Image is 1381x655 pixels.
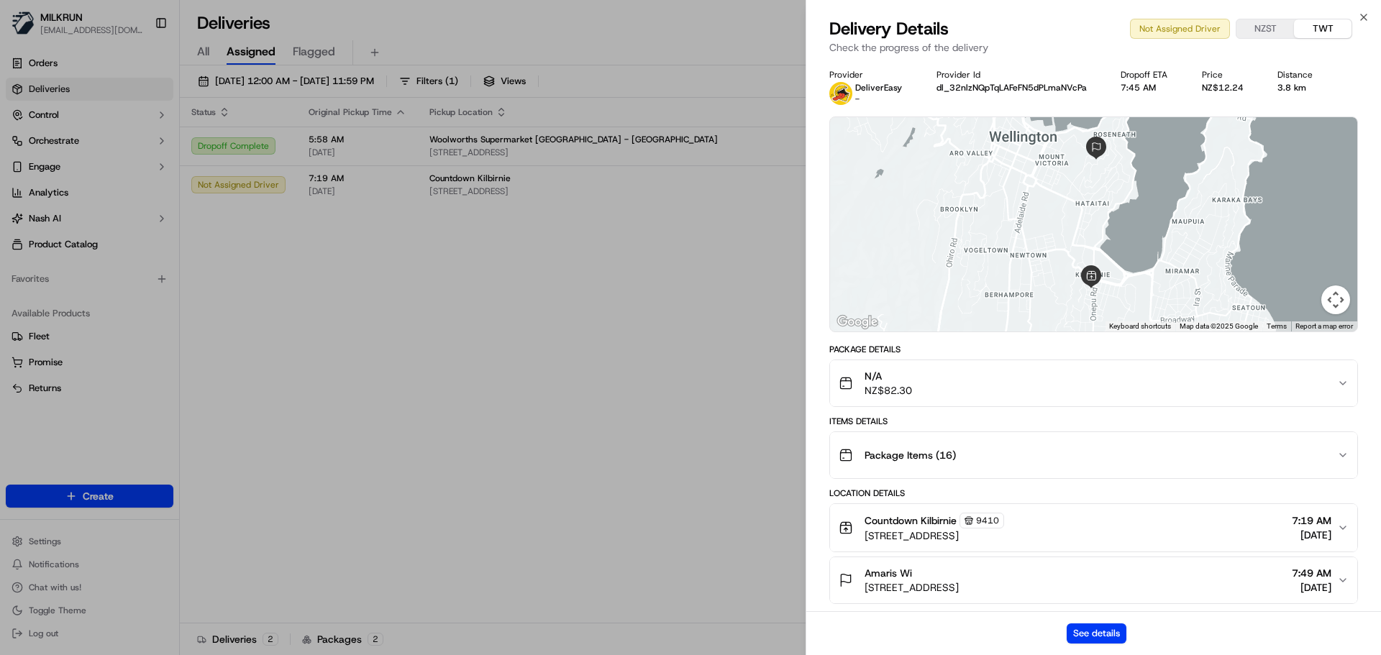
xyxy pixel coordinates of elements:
span: [DATE] [1292,528,1331,542]
button: Countdown Kilbirnie9410[STREET_ADDRESS]7:19 AM[DATE] [830,504,1357,551]
img: delivereasy_logo.png [829,82,852,105]
button: TWT [1294,19,1352,38]
div: Location Details [829,487,1358,499]
a: Report a map error [1295,322,1353,330]
div: Items Details [829,416,1358,427]
span: Amaris Wi [865,566,912,580]
span: NZ$82.30 [865,383,912,398]
a: Terms (opens in new tab) [1267,322,1287,330]
span: Package Items ( 16 ) [865,448,956,462]
div: Provider [829,69,913,81]
img: Google [834,313,881,331]
a: Open this area in Google Maps (opens a new window) [834,313,881,331]
span: [DATE] [1292,580,1331,595]
span: [STREET_ADDRESS] [865,580,959,595]
p: Check the progress of the delivery [829,40,1358,55]
span: 7:49 AM [1292,566,1331,580]
button: See details [1067,623,1126,643]
div: Distance [1277,69,1324,81]
div: Package Details [829,344,1358,355]
button: Amaris Wi[STREET_ADDRESS]7:49 AM[DATE] [830,557,1357,603]
span: - [855,93,860,105]
div: Provider Id [936,69,1098,81]
button: NZST [1236,19,1294,38]
span: Delivery Details [829,17,949,40]
p: DeliverEasy [855,82,902,93]
span: Map data ©2025 Google [1180,322,1258,330]
div: 7:45 AM [1121,82,1179,93]
span: 9410 [976,515,999,526]
button: Map camera controls [1321,285,1350,314]
div: 3.8 km [1277,82,1324,93]
button: Package Items (16) [830,432,1357,478]
span: Countdown Kilbirnie [865,513,957,528]
button: Keyboard shortcuts [1109,321,1171,331]
button: dl_32nlzNQpTqLAFeFN5dPLmaNVcPa [936,82,1087,93]
span: N/A [865,369,912,383]
div: Dropoff ETA [1121,69,1179,81]
span: 7:19 AM [1292,513,1331,528]
div: Price [1202,69,1255,81]
div: NZ$12.24 [1202,82,1255,93]
button: N/ANZ$82.30 [830,360,1357,406]
span: [STREET_ADDRESS] [865,528,1004,543]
